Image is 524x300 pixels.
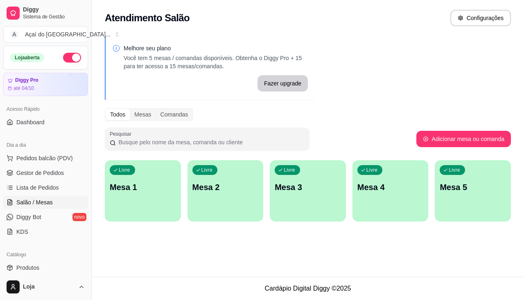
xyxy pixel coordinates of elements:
[366,167,378,173] p: Livre
[3,277,88,297] button: Loja
[16,118,45,126] span: Dashboard
[156,109,193,120] div: Comandas
[357,181,424,193] p: Mesa 4
[3,26,88,43] button: Select a team
[16,154,73,162] span: Pedidos balcão (PDV)
[192,181,259,193] p: Mesa 2
[3,261,88,274] a: Produtos
[124,54,308,70] p: Você tem 5 mesas / comandas disponíveis. Obtenha o Diggy Pro + 15 para ter acesso a 15 mesas/coma...
[110,181,176,193] p: Mesa 1
[105,160,181,222] button: LivreMesa 1
[352,160,429,222] button: LivreMesa 4
[15,77,38,83] article: Diggy Pro
[449,167,460,173] p: Livre
[275,181,341,193] p: Mesa 3
[435,160,511,222] button: LivreMesa 5
[284,167,295,173] p: Livre
[3,166,88,179] a: Gestor de Pedidos
[23,6,85,13] span: Diggy
[440,181,506,193] p: Mesa 5
[450,10,511,26] button: Configurações
[16,213,41,221] span: Diggy Bot
[16,198,53,206] span: Salão / Mesas
[3,103,88,116] div: Acesso Rápido
[3,181,88,194] a: Lista de Pedidos
[14,85,34,92] article: até 04/10
[10,30,18,38] span: A
[3,225,88,238] a: KDS
[270,160,346,222] button: LivreMesa 3
[16,169,64,177] span: Gestor de Pedidos
[119,167,130,173] p: Livre
[110,130,134,137] label: Pesquisar
[116,138,305,146] input: Pesquisar
[106,109,130,120] div: Todos
[201,167,213,173] p: Livre
[16,184,59,192] span: Lista de Pedidos
[3,116,88,129] a: Dashboard
[23,283,75,291] span: Loja
[25,30,111,38] div: Açaí do [GEOGRAPHIC_DATA] ...
[63,53,81,63] button: Alterar Status
[10,53,44,62] div: Loja aberta
[92,277,524,300] footer: Cardápio Digital Diggy © 2025
[130,109,156,120] div: Mesas
[105,11,190,25] h2: Atendimento Salão
[257,75,308,92] button: Fazer upgrade
[3,210,88,224] a: Diggy Botnovo
[23,13,85,20] span: Sistema de Gestão
[3,139,88,152] div: Dia a dia
[3,152,88,165] button: Pedidos balcão (PDV)
[124,44,308,52] p: Melhore seu plano
[3,248,88,261] div: Catálogo
[187,160,264,222] button: LivreMesa 2
[16,228,28,236] span: KDS
[3,196,88,209] a: Salão / Mesas
[416,131,511,147] button: Adicionar mesa ou comanda
[3,3,88,23] a: DiggySistema de Gestão
[3,73,88,96] a: Diggy Proaté 04/10
[16,264,39,272] span: Produtos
